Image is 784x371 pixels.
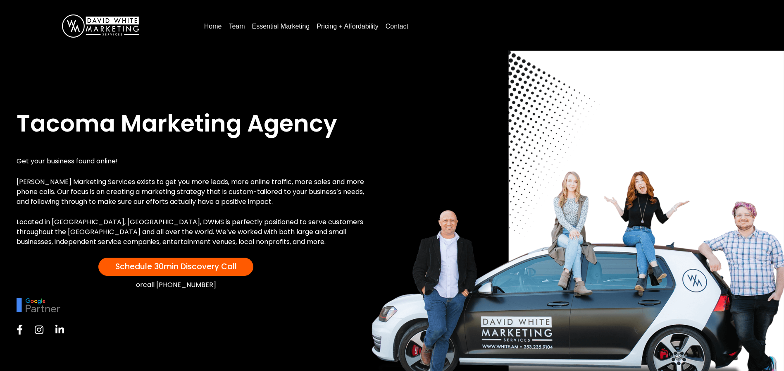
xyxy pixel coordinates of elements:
[201,19,767,33] nav: Menu
[17,177,368,207] p: [PERSON_NAME] Marketing Services exists to get you more leads, more online traffic, more sales an...
[17,301,60,308] picture: google-partner
[17,107,337,140] span: Tacoma Marketing Agency
[382,20,412,33] a: Contact
[17,280,335,290] div: or
[201,20,225,33] a: Home
[62,14,139,38] img: DavidWhite-Marketing-Logo
[17,217,368,247] p: Located in [GEOGRAPHIC_DATA], [GEOGRAPHIC_DATA], DWMS is perfectly positioned to serve customers ...
[98,258,253,276] a: Schedule 30min Discovery Call
[225,20,248,33] a: Team
[17,298,60,312] img: google-partner
[17,156,368,166] p: Get your business found online!
[143,280,216,290] a: call [PHONE_NUMBER]
[313,20,382,33] a: Pricing + Affordability
[62,22,139,29] a: DavidWhite-Marketing-Logo
[115,261,237,272] span: Schedule 30min Discovery Call
[249,20,313,33] a: Essential Marketing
